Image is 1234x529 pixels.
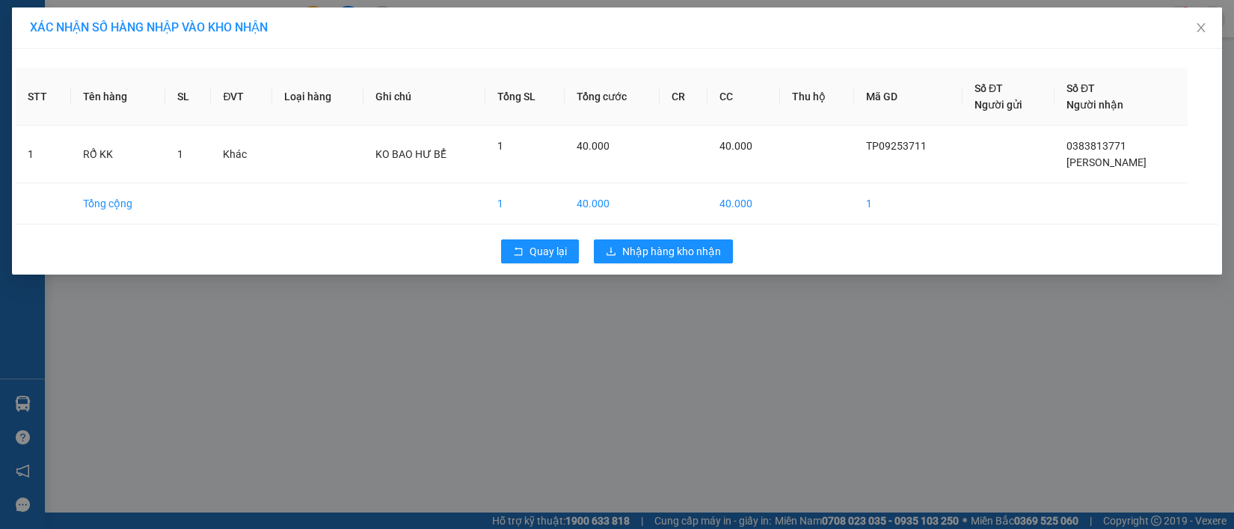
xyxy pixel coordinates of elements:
[1066,99,1123,111] span: Người nhận
[1066,140,1126,152] span: 0383813771
[974,82,1003,94] span: Số ĐT
[974,99,1022,111] span: Người gửi
[71,68,165,126] th: Tên hàng
[529,243,567,260] span: Quay lại
[660,68,707,126] th: CR
[577,140,610,152] span: 40.000
[622,243,721,260] span: Nhập hàng kho nhận
[606,246,616,258] span: download
[1066,82,1095,94] span: Số ĐT
[866,140,927,152] span: TP09253711
[497,140,503,152] span: 1
[565,68,660,126] th: Tổng cước
[1180,7,1222,49] button: Close
[272,68,363,126] th: Loại hàng
[16,126,71,183] td: 1
[707,68,780,126] th: CC
[71,183,165,224] td: Tổng cộng
[854,183,963,224] td: 1
[1066,156,1146,168] span: [PERSON_NAME]
[719,140,752,152] span: 40.000
[707,183,780,224] td: 40.000
[71,126,165,183] td: RỔ KK
[513,246,524,258] span: rollback
[1195,22,1207,34] span: close
[565,183,660,224] td: 40.000
[165,68,212,126] th: SL
[363,68,485,126] th: Ghi chú
[485,68,565,126] th: Tổng SL
[177,148,183,160] span: 1
[211,126,272,183] td: Khác
[16,68,71,126] th: STT
[375,148,446,160] span: KO BAO HƯ BỂ
[30,20,268,34] span: XÁC NHẬN SỐ HÀNG NHẬP VÀO KHO NHẬN
[780,68,854,126] th: Thu hộ
[854,68,963,126] th: Mã GD
[594,239,733,263] button: downloadNhập hàng kho nhận
[211,68,272,126] th: ĐVT
[485,183,565,224] td: 1
[501,239,579,263] button: rollbackQuay lại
